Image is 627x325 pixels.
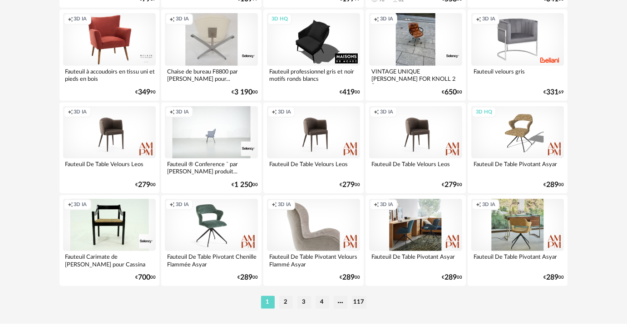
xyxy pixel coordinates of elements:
span: 3D IA [74,16,87,23]
div: Fauteuil De Table Velours Leos [267,158,360,177]
div: 3D HQ [472,107,496,118]
a: Creation icon 3D IA Fauteuil De Table Velours Leos €27900 [263,103,364,193]
div: Fauteuil De Table Pivotant Asyar [369,251,462,269]
span: Creation icon [374,202,379,208]
span: Creation icon [68,202,73,208]
div: Chaise de bureau F8800 par [PERSON_NAME] pour... [165,66,258,84]
div: Fauteuil velours gris [471,66,564,84]
a: Creation icon 3D IA Fauteuil De Table Pivotant Asyar €28900 [468,195,568,286]
span: 279 [342,182,355,188]
span: 3D IA [176,202,189,208]
span: 700 [138,275,150,281]
div: Fauteuil professionnel gris et noir motifs ronds blancs [267,66,360,84]
div: Fauteuil De Table Velours Leos [369,158,462,177]
span: Creation icon [272,109,277,116]
a: Creation icon 3D IA Fauteuil De Table Pivotant Asyar €28900 [365,195,466,286]
span: 289 [444,275,457,281]
span: 289 [546,182,558,188]
a: Creation icon 3D IA Fauteuil De Table Velours Leos €27900 [59,103,160,193]
span: 650 [444,89,457,95]
span: Creation icon [476,16,481,23]
a: Creation icon 3D IA Fauteuil Carimate de [PERSON_NAME] pour Cassina 1960 €70000 [59,195,160,286]
span: 331 [546,89,558,95]
span: 3D IA [482,202,495,208]
div: Fauteuil à accoudoirs en tissu uni et pieds en bois [63,66,156,84]
div: Fauteuil ® Conference ¯ par [PERSON_NAME] produit... [165,158,258,177]
span: Creation icon [169,16,175,23]
div: € 00 [442,182,462,188]
span: 289 [546,275,558,281]
div: Fauteuil De Table Pivotant Asyar [471,251,564,269]
div: Fauteuil De Table Pivotant Asyar [471,158,564,177]
span: 3D IA [380,202,393,208]
span: 3D IA [74,202,87,208]
a: Creation icon 3D IA Fauteuil ® Conference ¯ par [PERSON_NAME] produit... €1 25000 [161,103,262,193]
span: 3D IA [482,16,495,23]
a: Creation icon 3D IA Fauteuil De Table Velours Leos €27900 [365,103,466,193]
a: Creation icon 3D IA Fauteuil De Table Pivotant Chenille Flammée Asyar €28900 [161,195,262,286]
span: 3 190 [234,89,252,95]
a: 3D HQ Fauteuil professionnel gris et noir motifs ronds blancs €41900 [263,10,364,100]
div: € 00 [442,89,462,95]
li: 3 [297,296,311,309]
span: 3D IA [176,109,189,116]
div: € 00 [442,275,462,281]
span: Creation icon [68,16,73,23]
div: € 00 [135,275,156,281]
span: 3D IA [278,109,291,116]
span: 3D IA [74,109,87,116]
span: Creation icon [374,16,379,23]
span: 1 250 [234,182,252,188]
div: € 00 [543,182,564,188]
a: Creation icon 3D IA VINTAGE UNIQUE [PERSON_NAME] FOR KNOLL 2 Šme ‚dition €65000 [365,10,466,100]
span: 3D IA [380,16,393,23]
span: 3D IA [278,202,291,208]
div: € 00 [237,275,258,281]
span: 289 [342,275,355,281]
div: 3D HQ [267,14,292,25]
div: Fauteuil De Table Pivotant Chenille Flammée Asyar [165,251,258,269]
div: € 00 [135,182,156,188]
a: Creation icon 3D IA Fauteuil De Table Pivotant Velours Flammé Asyar €28900 [263,195,364,286]
span: 419 [342,89,355,95]
div: € 00 [543,275,564,281]
a: Creation icon 3D IA Chaise de bureau F8800 par [PERSON_NAME] pour... €3 19000 [161,10,262,100]
li: 117 [352,296,366,309]
div: € 69 [543,89,564,95]
div: € 00 [340,182,360,188]
span: 3D IA [176,16,189,23]
span: 289 [240,275,252,281]
div: € 00 [340,275,360,281]
span: Creation icon [68,109,73,116]
div: € 00 [232,89,258,95]
div: Fauteuil Carimate de [PERSON_NAME] pour Cassina 1960 [63,251,156,269]
span: Creation icon [374,109,379,116]
span: 3D IA [380,109,393,116]
span: 349 [138,89,150,95]
span: Creation icon [169,109,175,116]
li: 4 [316,296,329,309]
div: € 90 [135,89,156,95]
li: 2 [279,296,293,309]
li: 1 [261,296,275,309]
a: Creation icon 3D IA Fauteuil velours gris €33169 [468,10,568,100]
span: Creation icon [476,202,481,208]
span: Creation icon [272,202,277,208]
div: € 00 [340,89,360,95]
div: Fauteuil De Table Velours Leos [63,158,156,177]
a: 3D HQ Fauteuil De Table Pivotant Asyar €28900 [468,103,568,193]
span: 279 [444,182,457,188]
div: Fauteuil De Table Pivotant Velours Flammé Asyar [267,251,360,269]
div: € 00 [232,182,258,188]
span: Creation icon [169,202,175,208]
div: VINTAGE UNIQUE [PERSON_NAME] FOR KNOLL 2 Šme ‚dition [369,66,462,84]
a: Creation icon 3D IA Fauteuil à accoudoirs en tissu uni et pieds en bois €34990 [59,10,160,100]
span: 279 [138,182,150,188]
